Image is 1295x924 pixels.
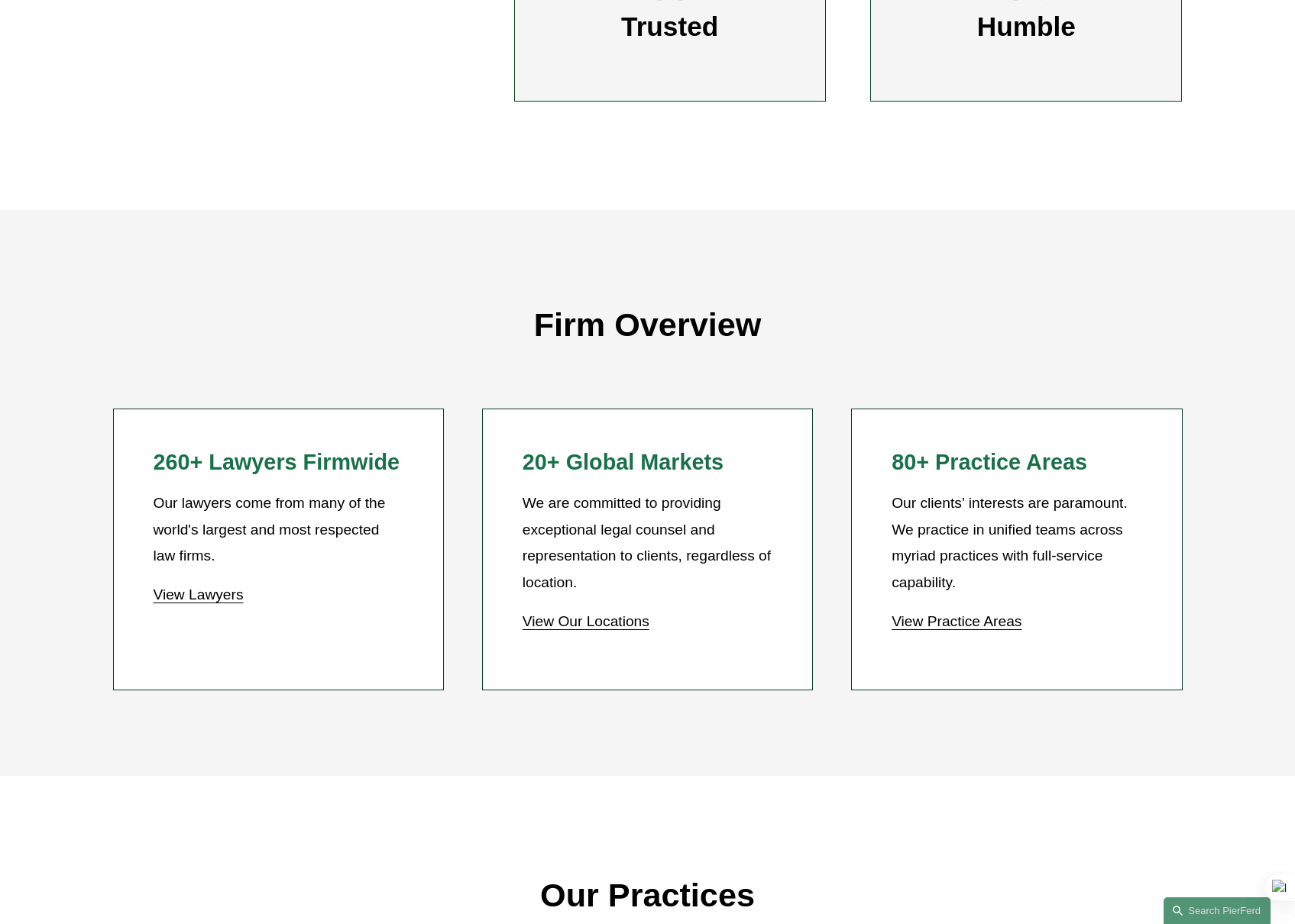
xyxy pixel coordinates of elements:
p: Firm Overview [113,296,1183,355]
a: View Lawyers [153,586,243,603]
p: Our lawyers come from many of the world's largest and most respected law firms. [153,490,403,570]
p: We are committed to providing exceptional legal counsel and representation to clients, regardless... [523,490,772,596]
p: Our clients’ interests are paramount. We practice in unified teams across myriad practices with f... [892,490,1141,596]
a: View Our Locations [523,613,649,629]
span: Trusted [621,11,718,41]
span: Humble [977,11,1076,41]
h2: 260+ Lawyers Firmwide [153,449,403,476]
a: View Practice Areas [892,613,1021,629]
h2: 80+ Practice Areas [892,449,1141,476]
a: Search this site [1164,897,1271,924]
h2: 20+ Global Markets [523,449,772,476]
